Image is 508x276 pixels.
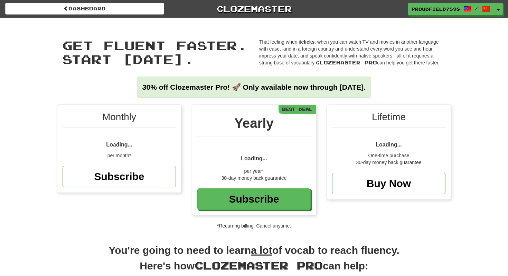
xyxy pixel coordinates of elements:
span: Clozemaster Pro [195,259,323,271]
strong: clicks [301,39,314,45]
span: ProudField7598 [412,6,460,12]
a: ProudField7598 / [408,3,494,15]
div: Yearly [197,114,311,136]
div: Lifetime [332,110,445,128]
a: Clozemaster [175,3,333,15]
div: 30-day money back guarantee [332,159,445,166]
a: Subscribe [197,188,311,210]
u: a lot [251,244,272,256]
span: / [475,6,479,10]
span: Loading... [376,142,402,148]
p: That feeling when it , when you can watch TV and movies in another language with ease, land in a ... [259,38,446,66]
div: Monthly [63,110,176,128]
div: One-time purchase [332,152,445,159]
span: Loading... [106,142,132,148]
span: Clozemaster Pro [316,60,377,65]
strong: 30% off Clozemaster Pro! 🚀 Only available now through [DATE]. [142,83,366,91]
div: per year* [197,168,311,175]
a: Dashboard [5,3,164,15]
span: Loading... [241,155,267,161]
div: per month* [63,152,176,159]
div: Best Deal [279,105,316,114]
a: Buy Now [332,173,445,194]
span: Get fluent faster. Start [DATE]. [62,38,247,66]
div: 30-day money back guarantee [197,175,311,181]
a: Subscribe [63,166,176,187]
